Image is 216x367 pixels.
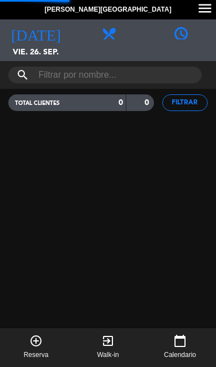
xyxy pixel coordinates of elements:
[15,100,60,106] span: TOTAL CLIENTES
[24,350,49,361] span: Reserva
[37,67,172,83] input: Filtrar por nombre...
[72,328,144,367] button: exit_to_appWalk-in
[101,334,115,348] i: exit_to_app
[45,4,172,16] span: [PERSON_NAME][GEOGRAPHIC_DATA]
[173,334,187,348] i: calendar_today
[144,328,216,367] button: calendar_todayCalendario
[119,99,123,107] strong: 0
[97,350,119,361] span: Walk-in
[16,68,29,82] i: search
[162,94,208,111] button: Filtrar
[11,25,61,41] i: [DATE]
[29,334,43,348] i: add_circle_outline
[164,350,196,361] span: Calendario
[145,99,151,107] strong: 0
